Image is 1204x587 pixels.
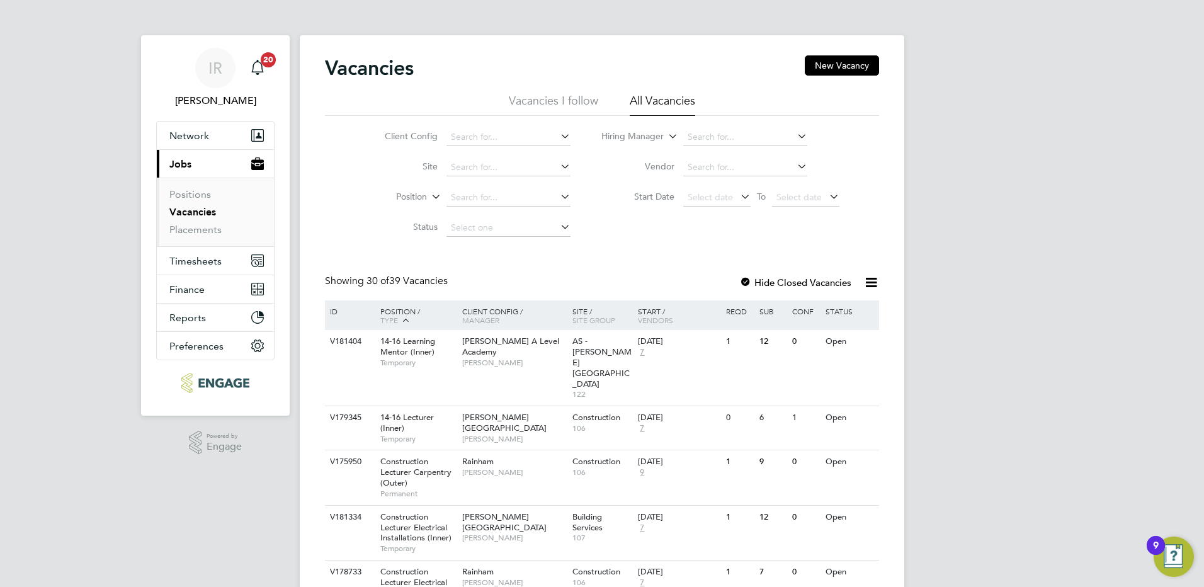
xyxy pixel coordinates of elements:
a: Placements [169,224,222,236]
button: Timesheets [157,247,274,275]
span: 106 [572,467,632,477]
div: [DATE] [638,413,720,423]
span: 7 [638,347,646,358]
div: [DATE] [638,457,720,467]
div: V179345 [327,406,371,430]
span: Rainham [462,456,494,467]
div: 0 [789,561,822,584]
span: Timesheets [169,255,222,267]
a: Go to home page [156,373,275,393]
span: Building Services [572,511,603,533]
span: Manager [462,315,499,325]
span: [PERSON_NAME][GEOGRAPHIC_DATA] [462,511,547,533]
div: ID [327,300,371,322]
div: 1 [723,450,756,474]
div: 12 [756,330,789,353]
div: Site / [569,300,635,331]
span: 106 [572,423,632,433]
span: Select date [776,191,822,203]
div: [DATE] [638,336,720,347]
div: 0 [723,406,756,430]
span: Temporary [380,358,456,368]
li: Vacancies I follow [509,93,598,116]
span: [PERSON_NAME] [462,467,566,477]
label: Status [365,221,438,232]
button: Network [157,122,274,149]
div: Open [822,506,877,529]
div: Reqd [723,300,756,322]
span: Finance [169,283,205,295]
span: Preferences [169,340,224,352]
button: Open Resource Center, 9 new notifications [1154,537,1194,577]
span: To [753,188,770,205]
span: Construction Lecturer Electrical Installations (Inner) [380,511,451,544]
span: Permanent [380,489,456,499]
span: Type [380,315,398,325]
nav: Main navigation [141,35,290,416]
label: Vendor [602,161,674,172]
span: [PERSON_NAME][GEOGRAPHIC_DATA] [462,412,547,433]
label: Hiring Manager [591,130,664,143]
div: Showing [325,275,450,288]
div: [DATE] [638,567,720,578]
span: Network [169,130,209,142]
span: Ian Rist [156,93,275,108]
img: ncclondon-logo-retina.png [181,373,249,393]
span: 122 [572,389,632,399]
div: 1 [723,561,756,584]
span: AS - [PERSON_NAME][GEOGRAPHIC_DATA] [572,336,632,389]
button: Preferences [157,332,274,360]
div: Open [822,330,877,353]
span: Rainham [462,566,494,577]
div: Open [822,406,877,430]
div: Start / [635,300,723,331]
div: Client Config / [459,300,569,331]
input: Search for... [446,159,571,176]
div: Sub [756,300,789,322]
div: 1 [723,330,756,353]
div: 6 [756,406,789,430]
span: [PERSON_NAME] [462,358,566,368]
div: V175950 [327,450,371,474]
div: 0 [789,330,822,353]
label: Start Date [602,191,674,202]
label: Hide Closed Vacancies [739,276,851,288]
h2: Vacancies [325,55,414,81]
div: Status [822,300,877,322]
span: Vendors [638,315,673,325]
li: All Vacancies [630,93,695,116]
input: Search for... [683,128,807,146]
span: Select date [688,191,733,203]
span: Construction [572,456,620,467]
a: Positions [169,188,211,200]
span: Construction Lecturer Carpentry (Outer) [380,456,451,488]
div: 1 [723,506,756,529]
label: Site [365,161,438,172]
span: 14-16 Learning Mentor (Inner) [380,336,435,357]
div: 0 [789,450,822,474]
span: Construction [572,566,620,577]
a: IR[PERSON_NAME] [156,48,275,108]
button: Finance [157,275,274,303]
span: Temporary [380,544,456,554]
div: Open [822,450,877,474]
input: Select one [446,219,571,237]
div: 12 [756,506,789,529]
div: Open [822,561,877,584]
div: V178733 [327,561,371,584]
span: [PERSON_NAME] [462,533,566,543]
label: Client Config [365,130,438,142]
span: Engage [207,442,242,452]
div: 0 [789,506,822,529]
a: Vacancies [169,206,216,218]
span: 20 [261,52,276,67]
span: 107 [572,533,632,543]
button: Reports [157,304,274,331]
div: V181404 [327,330,371,353]
div: [DATE] [638,512,720,523]
span: Reports [169,312,206,324]
span: 7 [638,423,646,434]
div: Conf [789,300,822,322]
div: 1 [789,406,822,430]
span: Powered by [207,431,242,442]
